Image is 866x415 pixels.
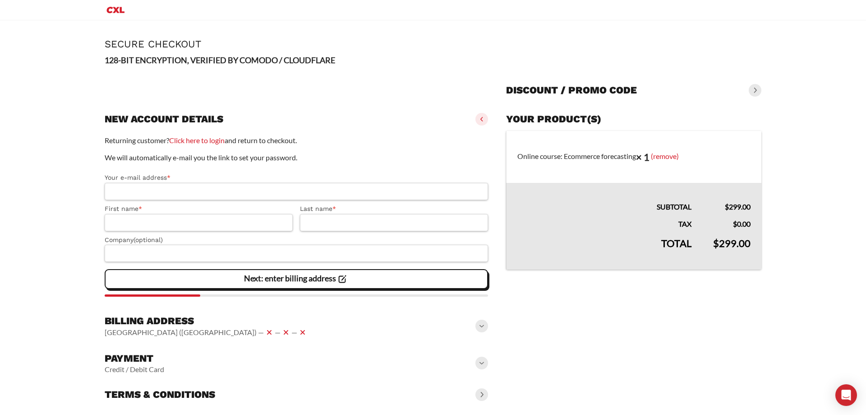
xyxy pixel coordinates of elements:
[105,315,308,327] h3: Billing address
[713,237,719,249] span: $
[105,55,335,65] strong: 128-BIT ENCRYPTION, VERIFIED BY COMODO / CLOUDFLARE
[506,131,761,183] td: Online course: Ecommerce forecasting
[725,202,729,211] span: $
[636,151,649,163] strong: × 1
[506,183,702,213] th: Subtotal
[506,84,637,97] h3: Discount / promo code
[105,152,488,163] p: We will automatically e-mail you the link to set your password.
[725,202,751,211] bdi: 299.00
[105,135,488,146] p: Returning customer? and return to checkout.
[169,136,225,145] a: Click here to login
[105,269,488,289] vaadin-button: Next: enter billing address
[105,327,308,338] vaadin-horizontal-layout: [GEOGRAPHIC_DATA] ([GEOGRAPHIC_DATA]) — — —
[105,388,215,401] h3: Terms & conditions
[105,38,761,50] h1: Secure Checkout
[105,235,488,245] label: Company
[105,365,164,374] vaadin-horizontal-layout: Credit / Debit Card
[105,173,488,183] label: Your e-mail address
[105,352,164,365] h3: Payment
[651,151,679,160] a: (remove)
[733,219,737,228] span: $
[105,113,223,126] h3: New account details
[506,230,702,270] th: Total
[506,213,702,230] th: Tax
[105,204,293,214] label: First name
[300,204,488,214] label: Last name
[134,236,163,243] span: (optional)
[835,384,857,406] div: Open Intercom Messenger
[713,237,751,249] bdi: 299.00
[733,219,751,228] bdi: 0.00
